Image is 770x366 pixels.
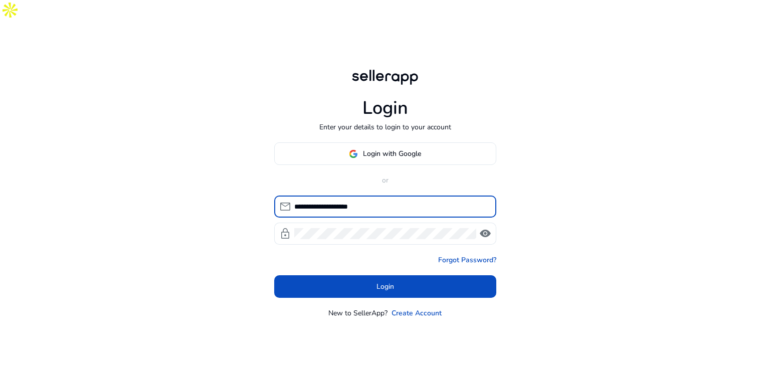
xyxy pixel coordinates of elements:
[274,275,496,298] button: Login
[392,308,442,318] a: Create Account
[479,228,491,240] span: visibility
[274,175,496,186] p: or
[279,201,291,213] span: mail
[438,255,496,265] a: Forgot Password?
[363,148,421,159] span: Login with Google
[274,142,496,165] button: Login with Google
[349,149,358,158] img: google-logo.svg
[279,228,291,240] span: lock
[376,281,394,292] span: Login
[362,97,408,119] h1: Login
[319,122,451,132] p: Enter your details to login to your account
[328,308,388,318] p: New to SellerApp?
